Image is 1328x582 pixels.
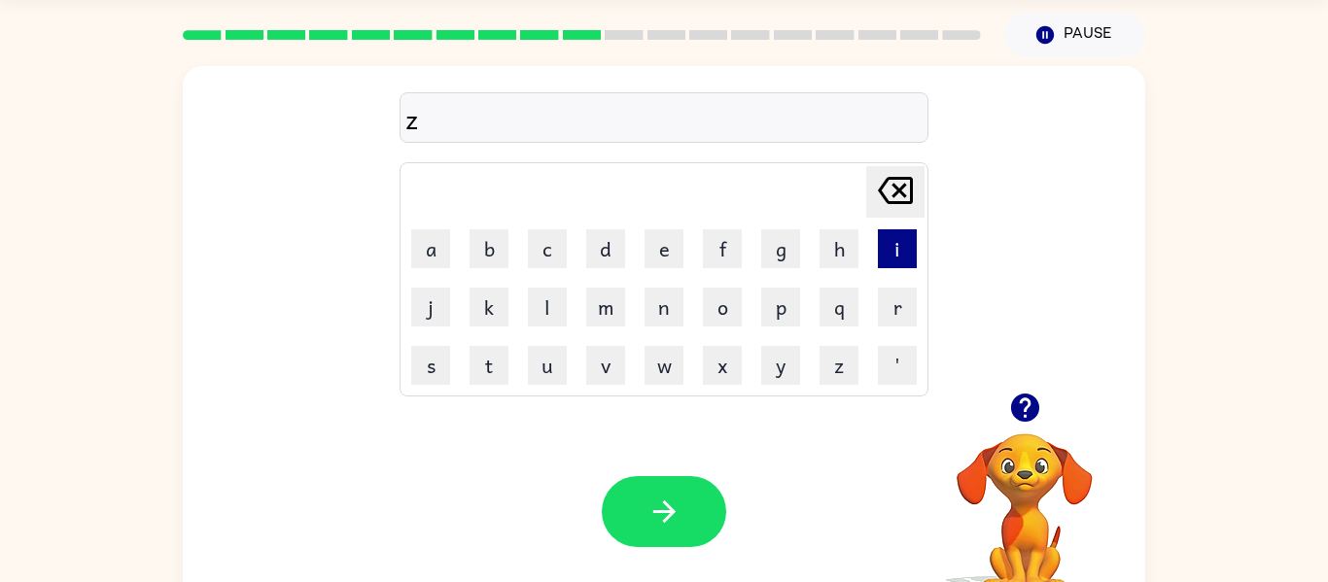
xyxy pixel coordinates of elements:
button: w [645,346,683,385]
button: z [820,346,858,385]
button: e [645,229,683,268]
button: Pause [1004,13,1145,57]
button: f [703,229,742,268]
button: t [470,346,508,385]
button: ' [878,346,917,385]
button: x [703,346,742,385]
button: k [470,288,508,326]
div: z [405,98,923,139]
button: n [645,288,683,326]
button: q [820,288,858,326]
button: j [411,288,450,326]
button: g [761,229,800,268]
button: s [411,346,450,385]
button: o [703,288,742,326]
button: p [761,288,800,326]
button: m [586,288,625,326]
button: v [586,346,625,385]
button: r [878,288,917,326]
button: d [586,229,625,268]
button: c [528,229,567,268]
button: u [528,346,567,385]
button: b [470,229,508,268]
button: i [878,229,917,268]
button: l [528,288,567,326]
button: h [820,229,858,268]
button: y [761,346,800,385]
button: a [411,229,450,268]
